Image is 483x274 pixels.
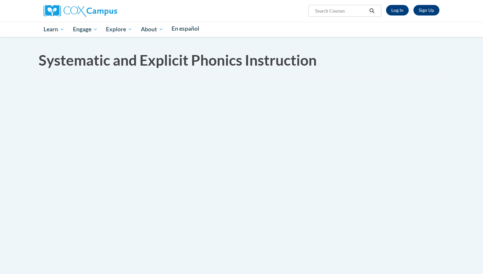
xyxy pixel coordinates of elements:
[39,51,317,69] span: Systematic and Explicit Phonics Instruction
[69,22,102,37] a: Engage
[314,7,367,15] input: Search Courses
[413,5,439,15] a: Register
[141,25,163,33] span: About
[73,25,98,33] span: Engage
[367,7,377,15] button: Search
[44,8,117,13] a: Cox Campus
[44,5,117,17] img: Cox Campus
[137,22,168,37] a: About
[369,9,375,14] i: 
[44,25,64,33] span: Learn
[172,25,199,32] span: En español
[39,22,69,37] a: Learn
[168,22,204,36] a: En español
[102,22,137,37] a: Explore
[34,22,449,37] div: Main menu
[106,25,132,33] span: Explore
[386,5,409,15] a: Log In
